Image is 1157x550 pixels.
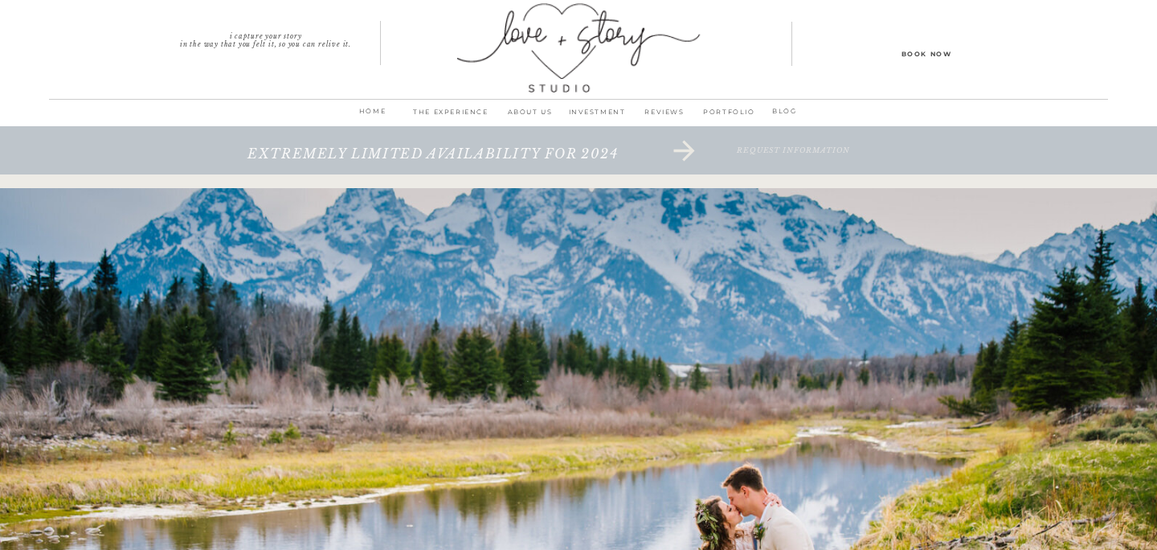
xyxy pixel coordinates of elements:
p: I capture your story in the way that you felt it, so you can relive it. [150,32,381,43]
a: REVIEWS [631,105,698,128]
a: ABOUT us [497,105,563,128]
a: BLOG [763,105,806,120]
a: Book Now [854,47,999,59]
a: INVESTMENT [563,105,631,128]
a: I capture your storyin the way that you felt it, so you can relive it. [150,32,381,43]
a: PORTFOLIO [698,105,760,128]
a: request information [652,146,935,179]
a: extremely limited availability for 2024 [194,146,673,179]
a: THE EXPERIENCE [405,105,497,128]
a: home [351,105,394,127]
